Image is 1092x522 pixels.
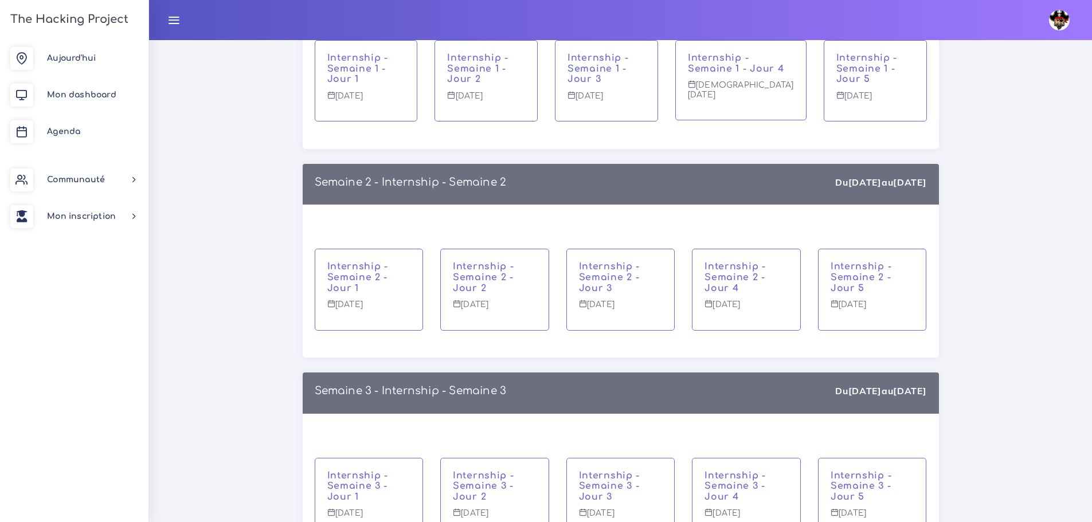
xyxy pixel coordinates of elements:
[893,176,926,188] strong: [DATE]
[831,470,891,503] a: Internship - Semaine 3 - Jour 5
[688,80,794,108] p: [DEMOGRAPHIC_DATA][DATE]
[848,385,882,397] strong: [DATE]
[453,261,514,293] a: Internship - Semaine 2 - Jour 2
[688,53,784,74] a: Internship - Semaine 1 - Jour 4
[704,261,765,293] a: Internship - Semaine 2 - Jour 4
[327,53,388,85] a: Internship - Semaine 1 - Jour 1
[7,13,128,26] h3: The Hacking Project
[47,212,116,221] span: Mon inscription
[47,175,105,184] span: Communauté
[1049,10,1070,30] img: avatar
[831,261,891,293] a: Internship - Semaine 2 - Jour 5
[453,470,514,503] a: Internship - Semaine 3 - Jour 2
[327,91,405,109] p: [DATE]
[579,300,663,318] p: [DATE]
[315,385,507,397] a: Semaine 3 - Internship - Semaine 3
[567,53,628,85] a: Internship - Semaine 1 - Jour 3
[835,384,926,398] div: Du au
[579,261,640,293] a: Internship - Semaine 2 - Jour 3
[848,176,882,188] strong: [DATE]
[831,300,914,318] p: [DATE]
[704,300,788,318] p: [DATE]
[567,91,645,109] p: [DATE]
[893,385,926,397] strong: [DATE]
[579,470,640,503] a: Internship - Semaine 3 - Jour 3
[315,176,507,188] a: Semaine 2 - Internship - Semaine 2
[327,470,388,503] a: Internship - Semaine 3 - Jour 1
[835,176,926,189] div: Du au
[836,53,897,85] a: Internship - Semaine 1 - Jour 5
[704,470,765,503] a: Internship - Semaine 3 - Jour 4
[447,91,525,109] p: [DATE]
[836,91,914,109] p: [DATE]
[327,300,411,318] p: [DATE]
[47,127,80,136] span: Agenda
[47,54,96,62] span: Aujourd'hui
[47,91,116,99] span: Mon dashboard
[327,261,388,293] a: Internship - Semaine 2 - Jour 1
[447,53,508,85] a: Internship - Semaine 1 - Jour 2
[453,300,537,318] p: [DATE]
